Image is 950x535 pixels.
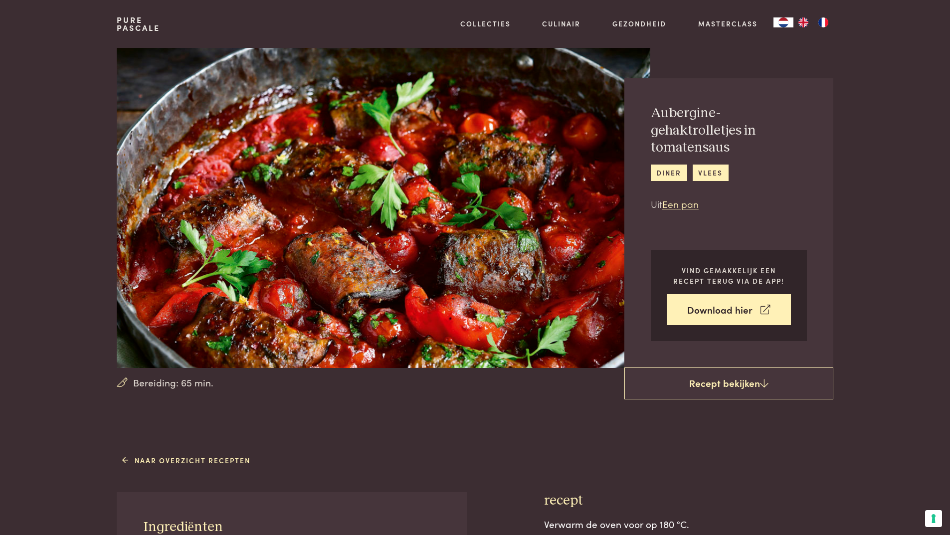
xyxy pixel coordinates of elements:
[925,510,942,527] button: Uw voorkeuren voor toestemming voor trackingtechnologieën
[544,517,689,531] span: Verwarm de oven voor op 180 °C.
[651,165,687,181] a: diner
[544,492,833,510] h3: recept
[773,17,793,27] a: NL
[793,17,833,27] ul: Language list
[773,17,793,27] div: Language
[773,17,833,27] aside: Language selected: Nederlands
[698,18,758,29] a: Masterclass
[693,165,729,181] a: vlees
[133,375,213,390] span: Bereiding: 65 min.
[651,105,807,157] h2: Aubergine-gehaktrolletjes in tomatensaus
[667,265,791,286] p: Vind gemakkelijk een recept terug via de app!
[667,294,791,326] a: Download hier
[117,16,160,32] a: PurePascale
[662,197,699,210] a: Een pan
[117,48,650,368] img: Aubergine-gehaktrolletjes in tomatensaus
[542,18,580,29] a: Culinair
[122,455,250,466] a: Naar overzicht recepten
[612,18,666,29] a: Gezondheid
[144,520,223,534] span: Ingrediënten
[460,18,511,29] a: Collecties
[624,367,833,399] a: Recept bekijken
[813,17,833,27] a: FR
[793,17,813,27] a: EN
[651,197,807,211] p: Uit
